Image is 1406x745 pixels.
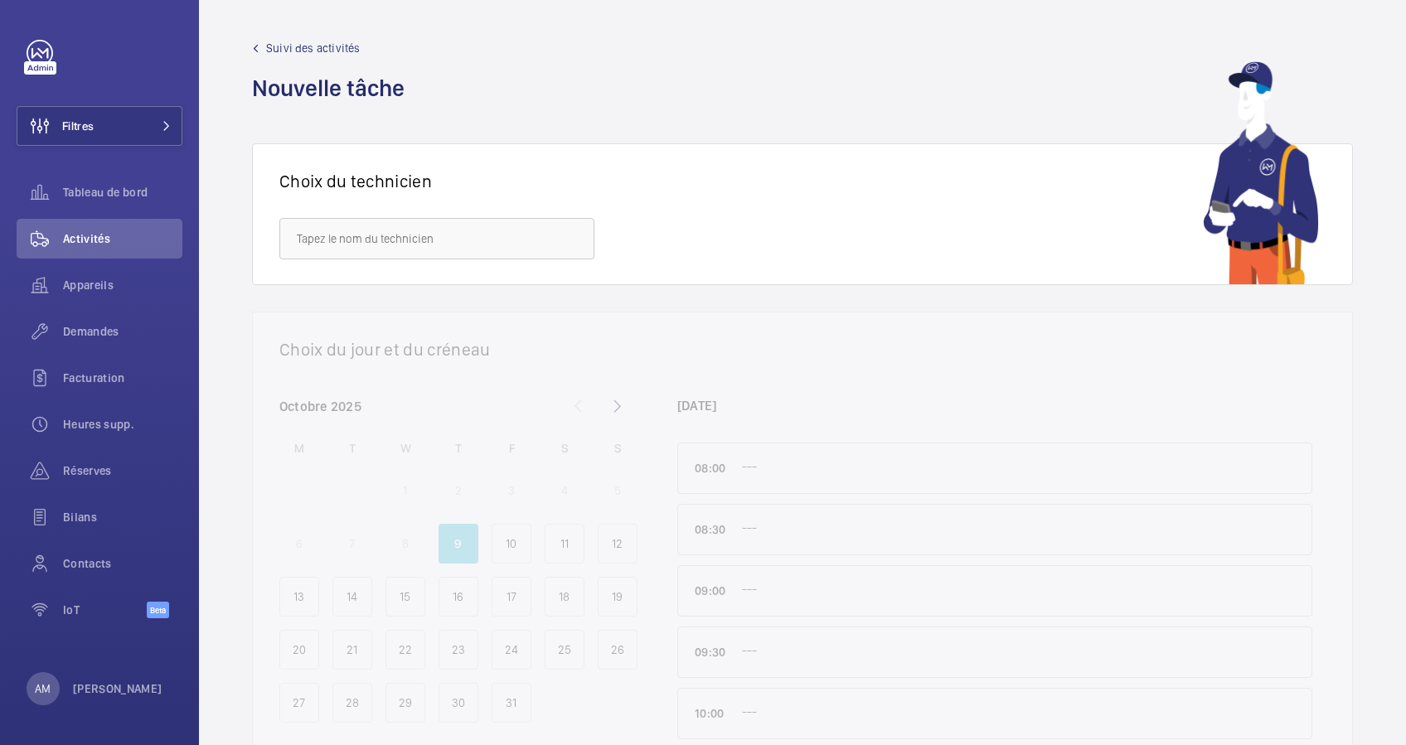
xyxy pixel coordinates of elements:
span: Filtres [62,118,94,134]
img: mechanic using app [1203,61,1319,284]
span: Demandes [63,323,182,340]
input: Tapez le nom du technicien [279,218,594,259]
span: Bilans [63,509,182,525]
p: AM [35,680,51,697]
span: Heures supp. [63,416,182,433]
span: Contacts [63,555,182,572]
p: [PERSON_NAME] [73,680,162,697]
span: Suivi des activités [266,40,360,56]
span: Beta [147,602,169,618]
h1: Choix du technicien [279,171,432,191]
button: Filtres [17,106,182,146]
span: IoT [63,602,147,618]
h1: Nouvelle tâche [252,73,415,104]
span: Facturation [63,370,182,386]
span: Appareils [63,277,182,293]
span: Tableau de bord [63,184,182,201]
span: Réserves [63,462,182,479]
span: Activités [63,230,182,247]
